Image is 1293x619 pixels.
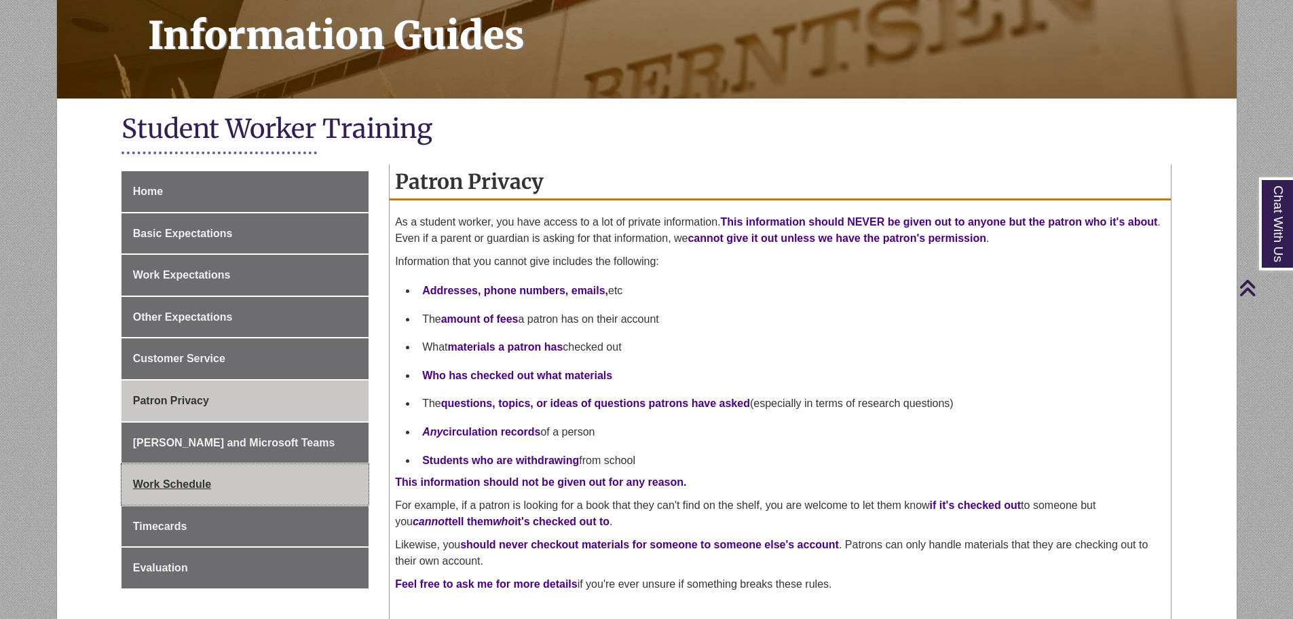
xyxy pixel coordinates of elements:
[413,516,610,527] span: tell them it's checked out to
[121,171,369,212] a: Home
[422,426,540,438] span: circulation records
[1239,279,1290,297] a: Back to Top
[121,506,369,547] a: Timecards
[133,520,187,532] span: Timecards
[121,255,369,296] a: Work Expectations
[413,516,448,527] em: cannot
[133,228,233,239] span: Basic Expectations
[390,164,1171,200] h2: Patron Privacy
[133,395,209,406] span: Patron Privacy
[395,576,1165,593] p: if you're ever unsure if something breaks these rules.
[417,333,1165,361] li: What checked out
[133,562,188,573] span: Evaluation
[930,499,1022,511] strong: if it's checked out
[422,285,608,296] span: Addresses, phone numbers, emails,
[441,397,750,409] span: questions, topics, or ideas of questions patrons have asked
[395,214,1165,247] p: As a student worker, you have access to a lot of private information. . Even if a parent or guard...
[460,539,839,550] span: should never checkout materials for someone to someone else's account
[417,418,1165,446] li: of a person
[121,297,369,338] a: Other Expectations
[395,476,686,488] span: This information should not be given out for any reason.
[121,464,369,505] a: Work Schedule
[493,516,514,527] em: who
[133,478,211,490] span: Work Schedule
[417,305,1165,334] li: The a patron has on their account
[395,497,1165,530] p: For example, if a patron is looking for a book that they can't find on the shelf, you are welcome...
[133,185,163,197] span: Home
[121,171,369,588] div: Guide Page Menu
[133,353,225,364] span: Customer Service
[441,313,519,325] span: amount of fees
[121,338,369,379] a: Customer Service
[133,269,231,281] span: Work Expectations
[417,389,1165,418] li: The (especially in terms of research questions)
[395,537,1165,569] p: Likewise, you . Patrons can only handle materials that they are checking out to their own account.
[417,277,1165,305] li: etc
[121,423,369,463] a: [PERSON_NAME] and Microsoft Teams
[417,446,1165,475] li: from school
[720,216,1157,228] span: This information should NEVER be given out to anyone but the patron who it's about
[121,112,1172,148] h1: Student Worker Training
[395,578,578,590] span: Feel free to ask me for more details
[422,426,443,438] em: Any
[395,253,1165,270] p: Information that you cannot give includes the following:
[121,548,369,588] a: Evaluation
[121,213,369,254] a: Basic Expectations
[447,341,563,353] span: materials a patron has
[422,455,579,466] span: Students who are withdrawing
[422,370,612,381] span: Who has checked out what materials
[688,232,986,244] span: cannot give it out unless we have the patron's permission
[121,381,369,421] a: Patron Privacy
[133,437,335,448] span: [PERSON_NAME] and Microsoft Teams
[133,311,233,323] span: Other Expectations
